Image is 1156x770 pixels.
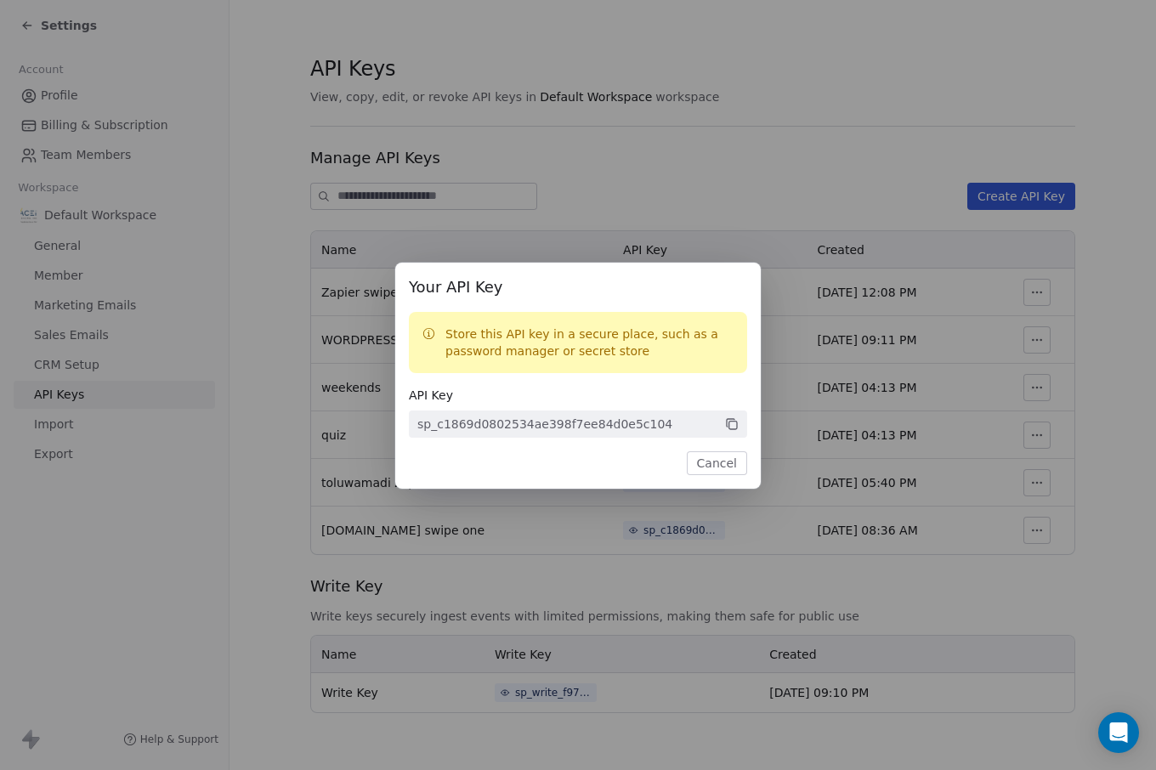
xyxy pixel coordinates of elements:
div: sp_c1869d0802534ae398f7ee84d0e5c104 [417,416,672,433]
span: API Key [409,387,747,404]
button: Cancel [687,451,747,475]
p: Store this API key in a secure place, such as a password manager or secret store [445,326,734,360]
span: Your API Key [409,276,747,298]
